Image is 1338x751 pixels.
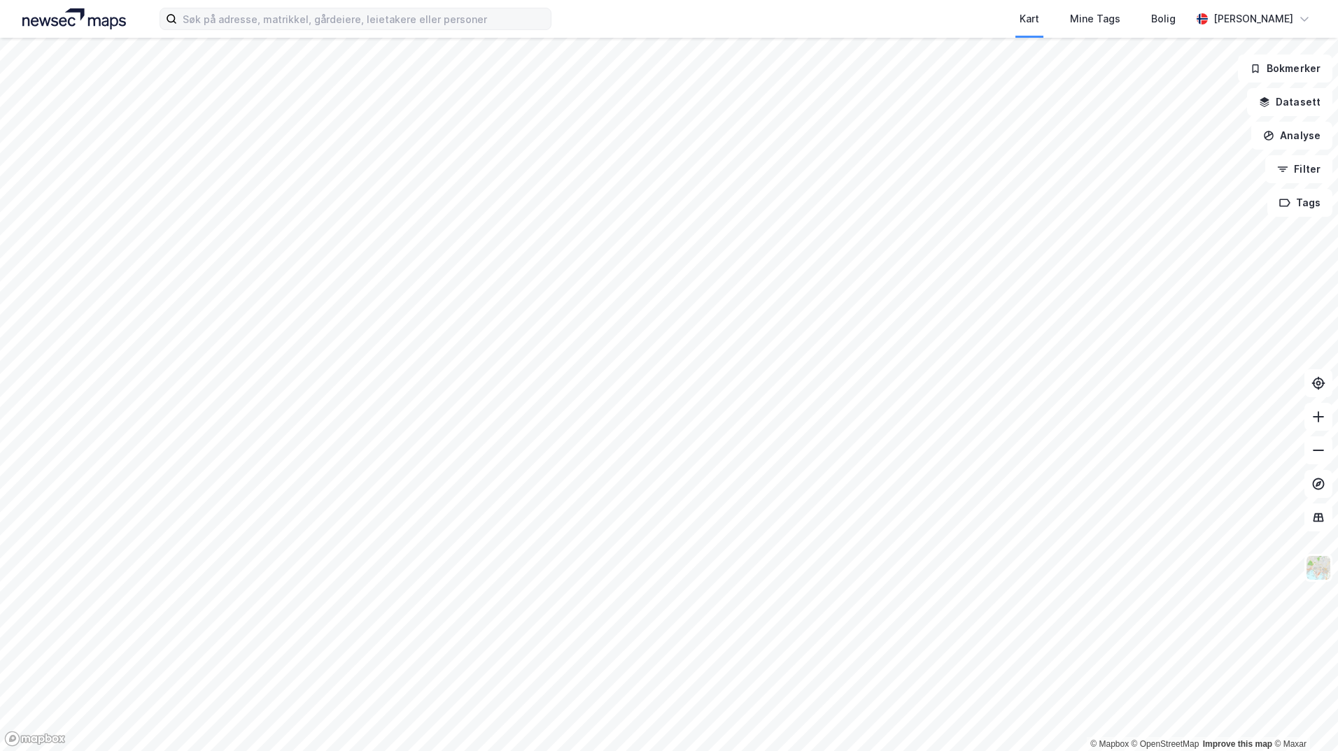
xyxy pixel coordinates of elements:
img: logo.a4113a55bc3d86da70a041830d287a7e.svg [22,8,126,29]
div: Kontrollprogram for chat [1268,684,1338,751]
iframe: Chat Widget [1268,684,1338,751]
input: Søk på adresse, matrikkel, gårdeiere, leietakere eller personer [177,8,551,29]
div: Kart [1020,10,1039,27]
div: [PERSON_NAME] [1213,10,1293,27]
div: Bolig [1151,10,1176,27]
div: Mine Tags [1070,10,1120,27]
